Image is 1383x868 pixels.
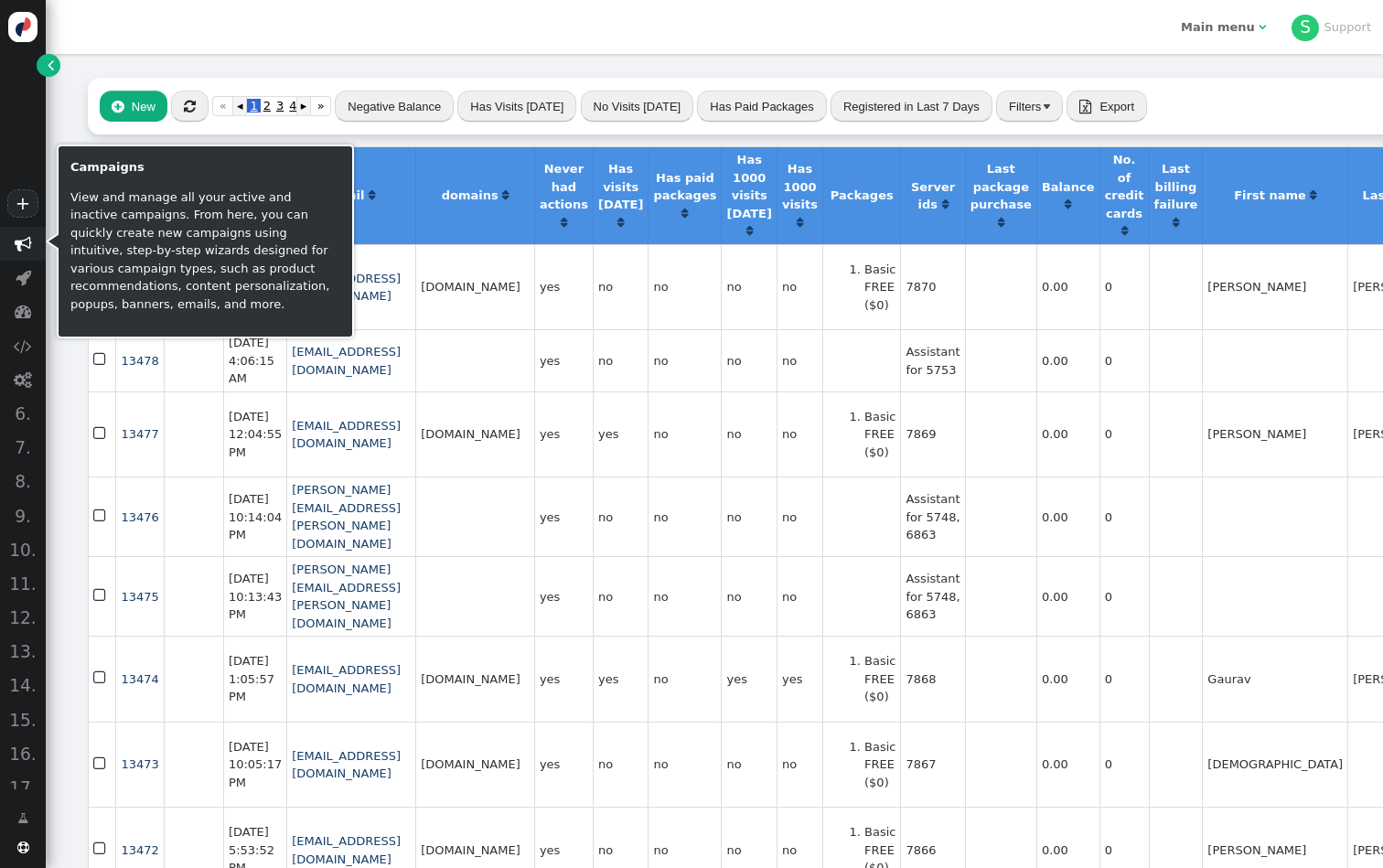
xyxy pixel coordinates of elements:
b: First name [1234,188,1306,202]
td: no [777,244,822,330]
td: no [777,556,822,636]
a: ▸ [296,96,310,116]
span: [DATE] 12:04:55 PM [229,410,282,459]
td: 7869 [900,391,964,477]
a:  [1065,198,1071,211]
b: Last billing failure [1154,162,1198,211]
a:  [1121,224,1128,238]
td: [PERSON_NAME] [1202,244,1347,330]
td: no [593,329,648,391]
a: 13476 [121,510,158,524]
a: ◂ [233,96,247,116]
td: 7868 [900,636,964,722]
td: no [648,722,721,808]
span: Click to sort [617,217,624,229]
b: No. of credit cards [1105,153,1144,220]
td: 0 [1099,477,1149,556]
img: trigger_black.png [1044,104,1050,109]
a:  [369,188,375,202]
span: 13478 [121,354,158,368]
td: 0.00 [1036,329,1099,391]
a: 13474 [121,672,158,686]
b: Has 1000 visits [DATE] [726,153,771,220]
td: [PERSON_NAME] [1202,391,1347,477]
td: 0.00 [1036,244,1099,330]
td: no [648,556,721,636]
span:  [93,753,109,776]
button:  Export [1067,91,1147,122]
td: [DOMAIN_NAME] [415,244,534,330]
td: yes [534,636,593,722]
span:  [93,667,109,690]
span: Click to sort [369,189,375,201]
td: 0 [1099,329,1149,391]
span:  [93,505,109,528]
td: [DOMAIN_NAME] [415,636,534,722]
span: 4 [286,99,299,113]
li: Basic FREE ($0) [864,408,895,462]
span:  [48,56,54,74]
button: Registered in Last 7 Days [831,91,992,122]
span:  [16,269,31,286]
b: Server ids [911,180,955,212]
td: no [721,391,776,477]
td: no [593,556,648,636]
td: Assistant for 5748, 6863 [900,556,964,636]
a: [EMAIL_ADDRESS][DOMAIN_NAME] [292,419,401,451]
span:  [15,235,32,252]
b: Last package purchase [970,162,1032,211]
span:  [93,423,109,445]
td: no [593,477,648,556]
td: yes [534,556,593,636]
span: 3 [273,99,286,113]
a:  [797,216,803,230]
span: Click to sort [998,217,1004,229]
span: [DATE] 1:05:57 PM [229,654,274,703]
span:  [112,100,123,113]
a:  [5,803,40,834]
td: no [777,391,822,477]
li: Basic FREE ($0) [864,738,895,792]
td: 0.00 [1036,556,1099,636]
button: Has Visits [DATE] [457,91,576,122]
span: Click to sort [1065,198,1071,210]
td: [DOMAIN_NAME] [415,391,534,477]
td: no [648,477,721,556]
a:  [617,216,624,230]
span: Click to sort [1310,189,1316,201]
td: yes [534,391,593,477]
a:  [561,216,567,230]
span:  [17,809,28,828]
td: 0 [1099,391,1149,477]
a: SSupport [1292,20,1371,34]
a: [EMAIL_ADDRESS][DOMAIN_NAME] [292,663,401,695]
span:  [14,338,32,355]
td: 0 [1099,722,1149,808]
td: 0 [1099,636,1149,722]
a: [EMAIL_ADDRESS][DOMAIN_NAME] [292,749,401,781]
span:  [17,841,29,853]
span: [DATE] 10:13:43 PM [229,572,282,621]
span:  [93,348,109,371]
td: no [777,722,822,808]
td: no [648,636,721,722]
b: Balance [1042,180,1095,194]
b: Has 1000 visits [782,162,818,211]
span: Click to sort [797,217,803,229]
span: Click to sort [561,217,567,229]
td: no [721,722,776,808]
a: 13472 [121,843,158,857]
td: no [593,244,648,330]
td: 0.00 [1036,636,1099,722]
td: no [721,556,776,636]
p: View and manage all your active and inactive campaigns. From here, you can quickly create new cam... [70,188,340,314]
a:  [746,224,753,238]
td: no [593,722,648,808]
a:  [998,216,1004,230]
b: Never had actions [540,162,588,211]
span: 13475 [121,590,158,604]
span: Click to sort [942,198,949,210]
b: Campaigns [70,160,145,174]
